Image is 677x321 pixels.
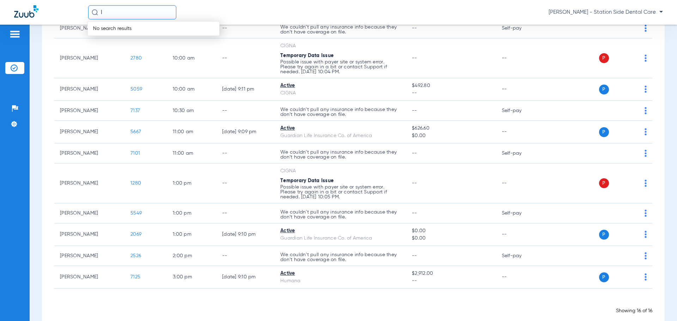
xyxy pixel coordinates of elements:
[216,18,275,38] td: --
[280,150,401,160] p: We couldn’t pull any insurance info because they don’t have coverage on file.
[280,270,401,277] div: Active
[280,107,401,117] p: We couldn’t pull any insurance info because they don’t have coverage on file.
[280,252,401,262] p: We couldn’t pull any insurance info because they don’t have coverage on file.
[599,85,609,94] span: P
[412,82,490,89] span: $492.80
[280,210,401,220] p: We couldn’t pull any insurance info because they don’t have coverage on file.
[280,89,401,97] div: CIGNA
[130,151,140,156] span: 7101
[496,246,544,266] td: Self-pay
[54,266,125,289] td: [PERSON_NAME]
[599,178,609,188] span: P
[645,150,647,157] img: group-dot-blue.svg
[412,89,490,97] span: --
[645,231,647,238] img: group-dot-blue.svg
[130,108,140,113] span: 7137
[280,277,401,285] div: Humana
[280,60,401,74] p: Possible issue with payer site or system error. Please try again in a bit or contact Support if n...
[130,56,142,61] span: 2780
[167,246,216,266] td: 2:00 PM
[14,5,38,18] img: Zuub Logo
[645,25,647,32] img: group-dot-blue.svg
[412,151,417,156] span: --
[280,25,401,35] p: We couldn’t pull any insurance info because they don’t have coverage on file.
[616,308,652,313] span: Showing 16 of 16
[496,38,544,78] td: --
[412,277,490,285] span: --
[496,101,544,121] td: Self-pay
[599,53,609,63] span: P
[280,185,401,199] p: Possible issue with payer site or system error. Please try again in a bit or contact Support if n...
[216,143,275,163] td: --
[54,18,125,38] td: [PERSON_NAME]
[130,211,142,216] span: 5549
[599,127,609,137] span: P
[216,38,275,78] td: --
[216,246,275,266] td: --
[496,223,544,246] td: --
[412,132,490,140] span: $0.00
[645,107,647,114] img: group-dot-blue.svg
[280,125,401,132] div: Active
[88,5,176,19] input: Search for patients
[130,129,141,134] span: 5667
[280,132,401,140] div: Guardian Life Insurance Co. of America
[412,253,417,258] span: --
[130,181,141,186] span: 1280
[549,9,663,16] span: [PERSON_NAME] - Station Side Dental Care
[496,121,544,143] td: --
[280,178,334,183] span: Temporary Data Issue
[412,181,417,186] span: --
[280,82,401,89] div: Active
[167,143,216,163] td: 11:00 AM
[167,38,216,78] td: 10:00 AM
[412,270,490,277] span: $2,912.00
[54,101,125,121] td: [PERSON_NAME]
[412,235,490,242] span: $0.00
[412,125,490,132] span: $626.60
[167,203,216,223] td: 1:00 PM
[167,121,216,143] td: 11:00 AM
[216,101,275,121] td: --
[54,38,125,78] td: [PERSON_NAME]
[496,163,544,203] td: --
[280,53,334,58] span: Temporary Data Issue
[54,78,125,101] td: [PERSON_NAME]
[216,223,275,246] td: [DATE] 9:10 PM
[54,203,125,223] td: [PERSON_NAME]
[412,56,417,61] span: --
[167,223,216,246] td: 1:00 PM
[216,121,275,143] td: [DATE] 9:09 PM
[599,272,609,282] span: P
[216,266,275,289] td: [DATE] 9:10 PM
[130,87,142,92] span: 5059
[167,101,216,121] td: 10:30 AM
[412,211,417,216] span: --
[130,253,141,258] span: 2526
[645,210,647,217] img: group-dot-blue.svg
[9,30,20,38] img: hamburger-icon
[645,86,647,93] img: group-dot-blue.svg
[88,26,137,31] span: No search results
[645,180,647,187] img: group-dot-blue.svg
[167,78,216,101] td: 10:00 AM
[496,143,544,163] td: Self-pay
[599,230,609,240] span: P
[216,203,275,223] td: --
[412,108,417,113] span: --
[280,167,401,175] div: CIGNA
[92,9,98,16] img: Search Icon
[54,223,125,246] td: [PERSON_NAME]
[54,246,125,266] td: [PERSON_NAME]
[54,163,125,203] td: [PERSON_NAME]
[280,235,401,242] div: Guardian Life Insurance Co. of America
[645,252,647,259] img: group-dot-blue.svg
[216,163,275,203] td: --
[280,227,401,235] div: Active
[130,232,141,237] span: 2069
[645,128,647,135] img: group-dot-blue.svg
[496,78,544,101] td: --
[280,42,401,50] div: CIGNA
[130,274,140,279] span: 7125
[54,143,125,163] td: [PERSON_NAME]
